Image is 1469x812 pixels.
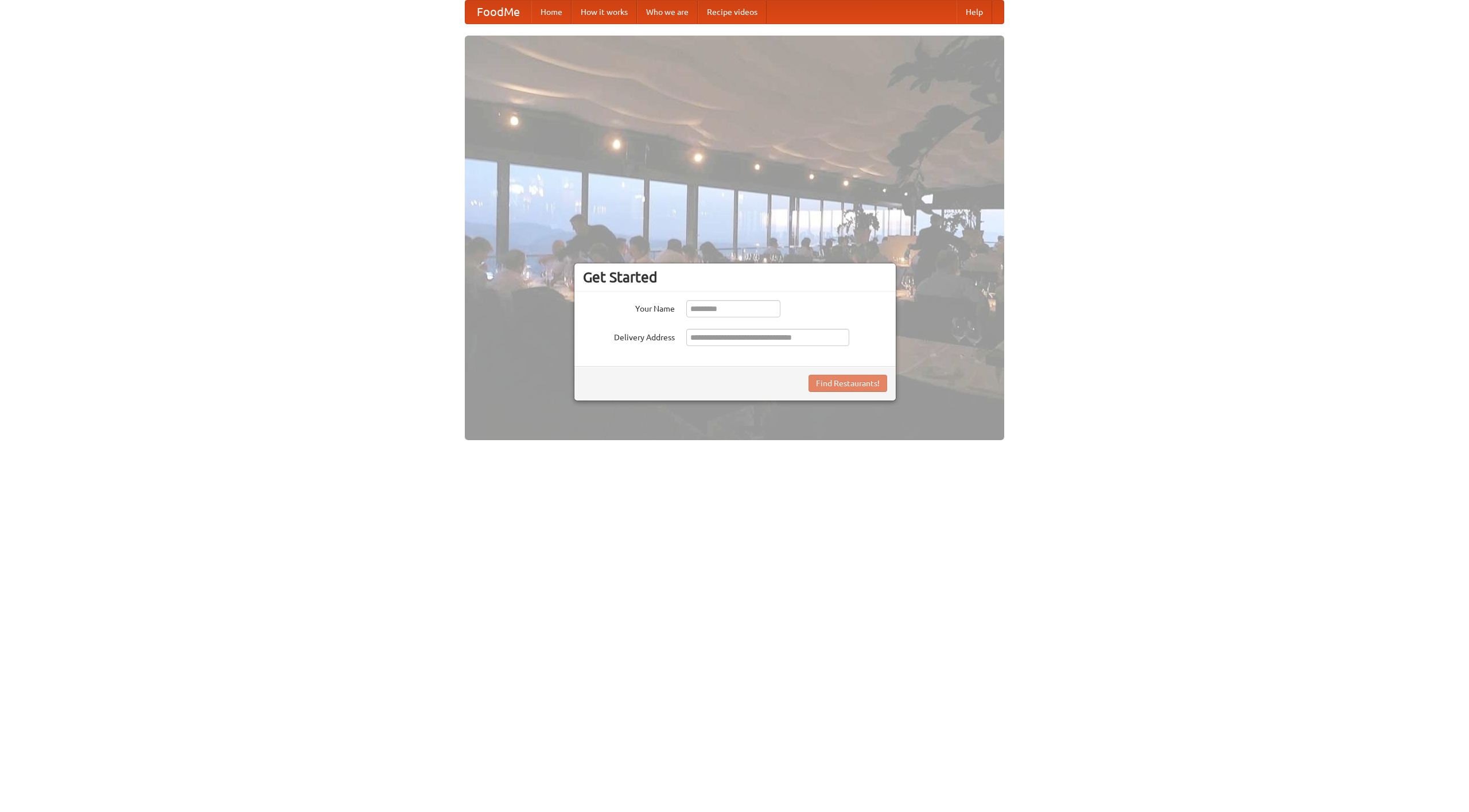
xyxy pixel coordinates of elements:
a: Who we are [637,1,698,24]
a: Home [531,1,572,24]
label: Your Name [583,300,675,314]
a: How it works [572,1,637,24]
label: Delivery Address [583,329,675,343]
a: Help [957,1,992,24]
button: Find Restaurants! [809,375,887,392]
a: Recipe videos [698,1,767,24]
h3: Get Started [583,269,887,286]
a: FoodMe [465,1,531,24]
